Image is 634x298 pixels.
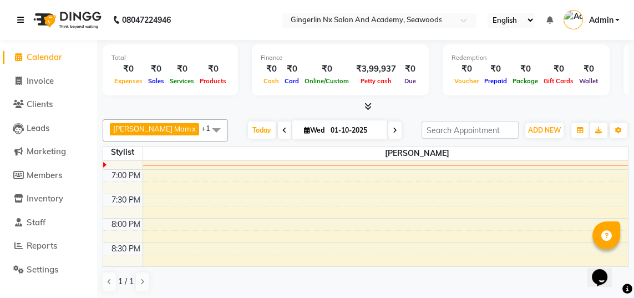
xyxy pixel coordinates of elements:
span: Petty cash [358,77,394,85]
span: Leads [27,123,49,133]
span: Package [510,77,541,85]
div: Total [111,53,229,63]
a: Reports [3,240,94,252]
span: Clients [27,99,53,109]
span: Marketing [27,146,66,156]
span: Today [248,122,276,139]
div: ₹0 [261,63,282,75]
div: Redemption [452,53,601,63]
span: [PERSON_NAME] Mam [113,124,191,133]
a: Settings [3,264,94,276]
span: Sales [145,77,167,85]
img: logo [28,4,104,36]
span: 1 / 1 [118,276,134,287]
img: Admin [564,10,583,29]
a: Clients [3,98,94,111]
span: Voucher [452,77,481,85]
a: Invoice [3,75,94,88]
button: ADD NEW [525,123,564,138]
span: Admin [589,14,613,26]
a: Calendar [3,51,94,64]
span: Inventory [27,193,63,204]
span: Calendar [27,52,62,62]
span: Online/Custom [302,77,352,85]
div: Finance [261,53,420,63]
span: Prepaid [481,77,510,85]
div: Stylist [103,147,143,158]
span: Wallet [576,77,601,85]
div: ₹0 [481,63,510,75]
a: Staff [3,216,94,229]
div: ₹0 [541,63,576,75]
div: ₹0 [111,63,145,75]
input: 2025-10-01 [327,122,383,139]
input: Search Appointment [422,122,519,139]
div: ₹0 [197,63,229,75]
div: 8:30 PM [109,243,143,255]
a: Members [3,169,94,182]
div: ₹0 [145,63,167,75]
div: ₹3,99,937 [352,63,400,75]
a: x [191,124,196,133]
a: Leads [3,122,94,135]
span: Reports [27,240,57,251]
div: ₹0 [510,63,541,75]
div: 7:00 PM [109,170,143,181]
span: +1 [201,124,219,133]
iframe: chat widget [587,254,623,287]
div: ₹0 [452,63,481,75]
b: 08047224946 [122,4,171,36]
span: Expenses [111,77,145,85]
div: ₹0 [576,63,601,75]
span: Card [282,77,302,85]
span: Cash [261,77,282,85]
div: ₹0 [282,63,302,75]
span: Invoice [27,75,54,86]
div: ₹0 [167,63,197,75]
span: Services [167,77,197,85]
span: Due [402,77,419,85]
span: Staff [27,217,45,228]
a: Marketing [3,145,94,158]
div: 8:00 PM [109,219,143,230]
span: ADD NEW [528,126,561,134]
span: Products [197,77,229,85]
a: Inventory [3,193,94,205]
span: Wed [301,126,327,134]
div: ₹0 [400,63,420,75]
div: 7:30 PM [109,194,143,206]
div: ₹0 [302,63,352,75]
span: Gift Cards [541,77,576,85]
span: Members [27,170,62,180]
